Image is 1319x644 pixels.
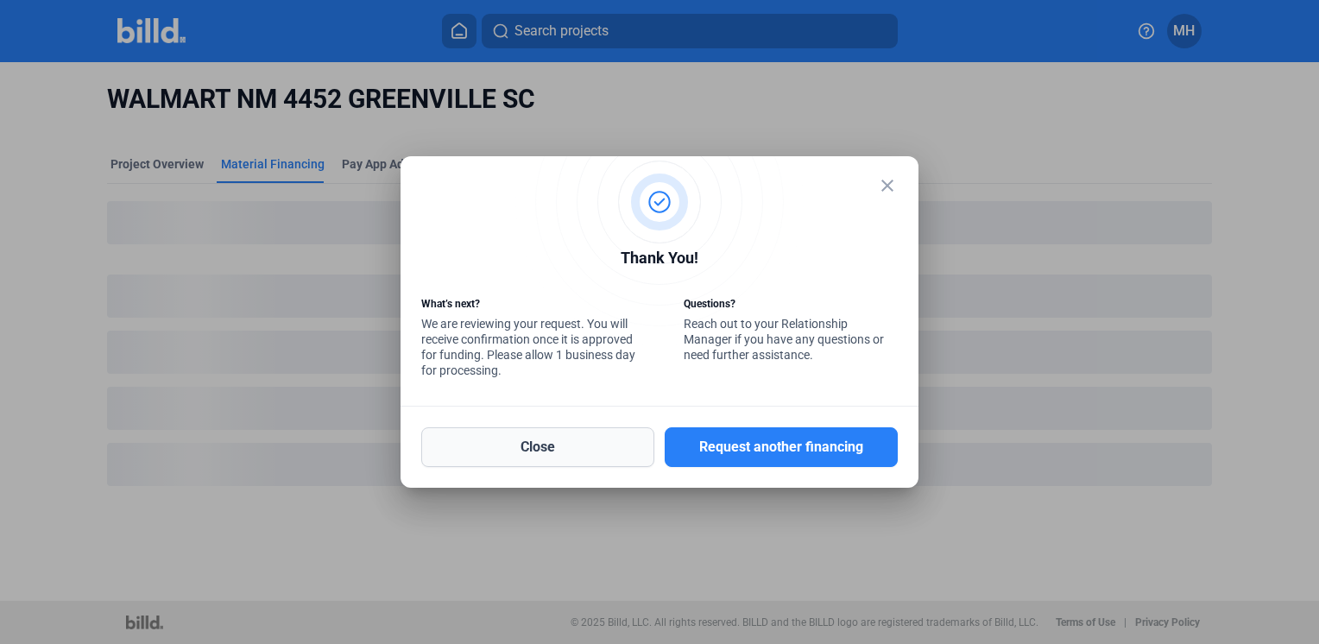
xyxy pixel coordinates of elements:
div: Reach out to your Relationship Manager if you have any questions or need further assistance. [684,296,898,367]
div: Thank You! [421,246,898,275]
mat-icon: close [877,175,898,196]
div: Questions? [684,296,898,316]
button: Close [421,427,654,467]
div: We are reviewing your request. You will receive confirmation once it is approved for funding. Ple... [421,296,635,382]
button: Request another financing [665,427,898,467]
div: What’s next? [421,296,635,316]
